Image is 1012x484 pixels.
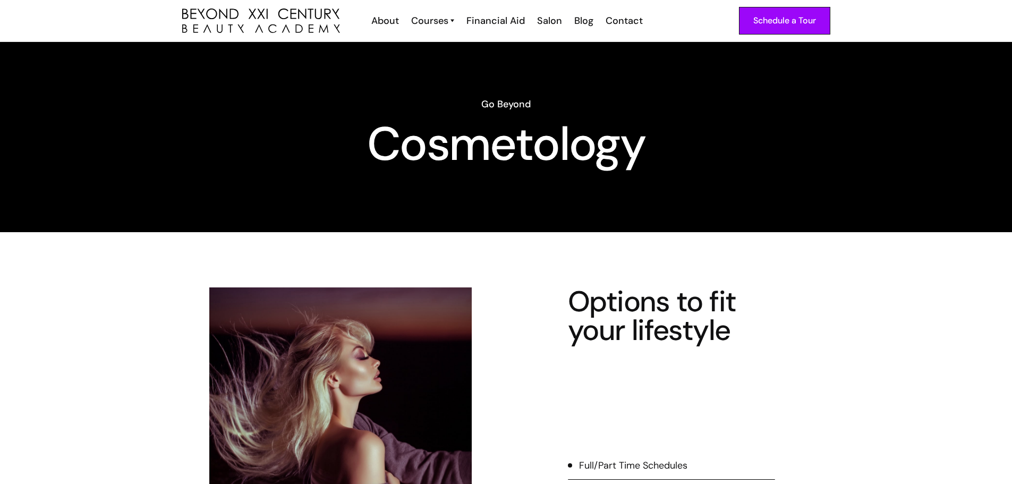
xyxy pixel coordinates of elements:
a: Contact [599,14,648,28]
div: Contact [606,14,643,28]
a: Schedule a Tour [739,7,830,35]
a: Courses [411,14,454,28]
a: About [364,14,404,28]
a: Blog [567,14,599,28]
div: About [371,14,399,28]
div: Salon [537,14,562,28]
a: Salon [530,14,567,28]
h4: Options to fit your lifestyle [568,287,775,345]
div: Full/Part Time Schedules [579,458,687,472]
img: beyond 21st century beauty academy logo [182,9,340,33]
div: Courses [411,14,448,28]
h6: Go Beyond [182,97,830,111]
a: home [182,9,340,33]
div: Financial Aid [466,14,525,28]
div: Schedule a Tour [753,14,816,28]
a: Financial Aid [460,14,530,28]
h1: Cosmetology [182,125,830,163]
div: Blog [574,14,593,28]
